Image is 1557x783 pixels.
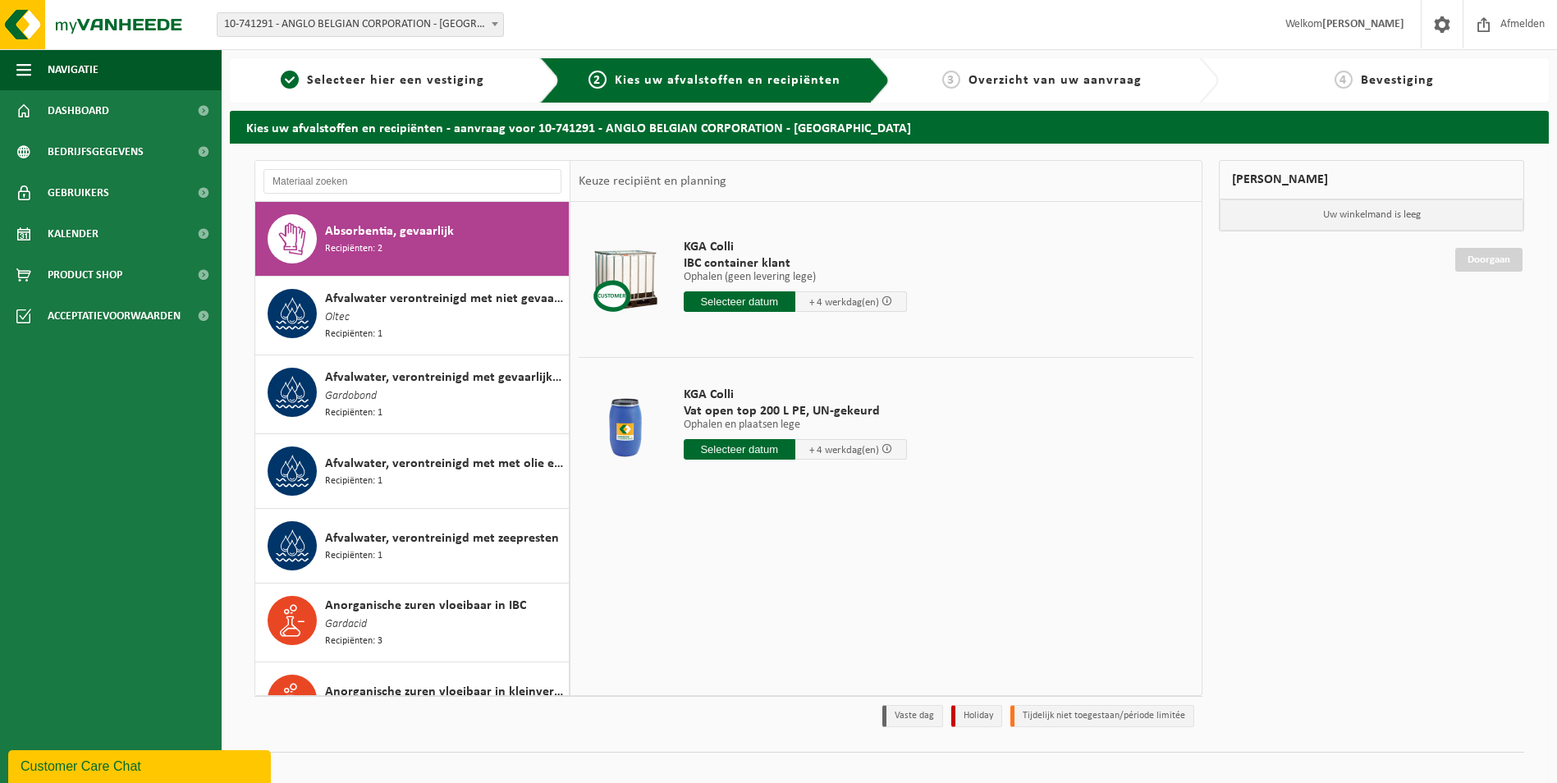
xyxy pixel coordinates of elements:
button: Afvalwater, verontreinigd met gevaarlijke producten Gardobond Recipiënten: 1 [255,355,570,434]
span: IBC container klant [684,255,907,272]
iframe: chat widget [8,747,274,783]
span: + 4 werkdag(en) [809,297,879,308]
button: Anorganische zuren vloeibaar in kleinverpakking [255,662,570,737]
span: 1 [281,71,299,89]
strong: [PERSON_NAME] [1322,18,1404,30]
span: 4 [1335,71,1353,89]
h2: Kies uw afvalstoffen en recipiënten - aanvraag voor 10-741291 - ANGLO BELGIAN CORPORATION - [GEOG... [230,111,1549,143]
li: Holiday [951,705,1002,727]
button: Anorganische zuren vloeibaar in IBC Gardacid Recipiënten: 3 [255,584,570,662]
a: 1Selecteer hier een vestiging [238,71,527,90]
span: Afvalwater verontreinigd met niet gevaarlijke producten [325,289,565,309]
button: Absorbentia, gevaarlijk Recipiënten: 2 [255,202,570,277]
span: Recipiënten: 2 [325,241,382,257]
span: Selecteer hier een vestiging [307,74,484,87]
span: 10-741291 - ANGLO BELGIAN CORPORATION - GENT [217,12,504,37]
span: Absorbentia, gevaarlijk [325,222,454,241]
p: Ophalen (geen levering lege) [684,272,907,283]
span: Gardobond [325,387,377,405]
input: Selecteer datum [684,291,795,312]
input: Materiaal zoeken [263,169,561,194]
p: Uw winkelmand is leeg [1220,199,1523,231]
span: KGA Colli [684,387,907,403]
span: Afvalwater, verontreinigd met gevaarlijke producten [325,368,565,387]
span: Kies uw afvalstoffen en recipiënten [615,74,840,87]
span: Vat open top 200 L PE, UN-gekeurd [684,403,907,419]
span: Acceptatievoorwaarden [48,295,181,337]
p: Ophalen en plaatsen lege [684,419,907,431]
span: Overzicht van uw aanvraag [969,74,1142,87]
span: Anorganische zuren vloeibaar in kleinverpakking [325,682,565,702]
a: Doorgaan [1455,248,1523,272]
span: Bedrijfsgegevens [48,131,144,172]
span: 10-741291 - ANGLO BELGIAN CORPORATION - GENT [218,13,503,36]
span: Kalender [48,213,98,254]
li: Vaste dag [882,705,943,727]
span: 2 [588,71,607,89]
span: Recipiënten: 1 [325,327,382,342]
span: Bevestiging [1361,74,1434,87]
span: Gebruikers [48,172,109,213]
button: Afvalwater verontreinigd met niet gevaarlijke producten Oltec Recipiënten: 1 [255,277,570,355]
span: Product Shop [48,254,122,295]
span: Afvalwater, verontreinigd met zeepresten [325,529,559,548]
button: Afvalwater, verontreinigd met met olie en chemicaliën Recipiënten: 1 [255,434,570,509]
span: Gardacid [325,616,367,634]
span: KGA Colli [684,239,907,255]
span: Recipiënten: 3 [325,634,382,649]
span: Anorganische zuren vloeibaar in IBC [325,596,526,616]
span: Recipiënten: 1 [325,405,382,421]
span: 3 [942,71,960,89]
span: Dashboard [48,90,109,131]
span: Navigatie [48,49,98,90]
button: Afvalwater, verontreinigd met zeepresten Recipiënten: 1 [255,509,570,584]
span: Recipiënten: 1 [325,474,382,489]
span: Recipiënten: 1 [325,548,382,564]
span: Oltec [325,309,350,327]
input: Selecteer datum [684,439,795,460]
div: [PERSON_NAME] [1219,160,1524,199]
li: Tijdelijk niet toegestaan/période limitée [1010,705,1194,727]
span: Afvalwater, verontreinigd met met olie en chemicaliën [325,454,565,474]
span: + 4 werkdag(en) [809,445,879,456]
div: Keuze recipiënt en planning [570,161,735,202]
